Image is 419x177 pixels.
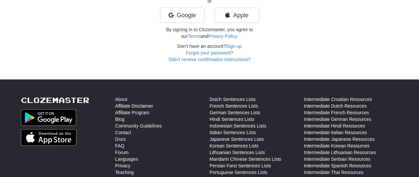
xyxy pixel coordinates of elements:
a: Google [160,8,205,23]
a: Lithuanian Sentences Lists [210,149,265,156]
a: Persian Farsi Sentences Lists [210,162,271,169]
a: Docs [115,136,126,142]
a: Intermediate Dutch Resources [304,103,367,109]
a: Forum [115,149,129,156]
a: Intermediate Japanese Resources [304,136,375,142]
a: Affiliate Program [115,109,149,116]
a: Sign up [226,44,241,49]
a: Intermediate German Resources [304,116,371,123]
a: Privacy [115,162,131,169]
a: Community Guidelines [115,123,162,129]
a: Mandarin Chinese Sentences Lists [210,156,281,162]
a: Intermediate Thai Resources [304,169,364,176]
p: By signing in to Clozemaster, you agree to our and . [160,26,259,40]
a: Intermediate Korean Resources [304,142,370,149]
a: Forgot your password? [186,50,233,55]
a: Intermediate Croatian Resources [304,96,372,103]
a: Languages [115,156,138,162]
a: Intermediate Spanish Resources [304,162,371,169]
a: Clozemaster [21,96,89,104]
a: Dutch Sentences Lists [210,96,256,103]
a: Intermediate Italian Resources [304,129,367,136]
a: Italian Sentences Lists [210,129,256,136]
a: Intermediate Lithuanian Resources [304,149,376,156]
a: Privacy Policy [208,34,236,39]
a: Affiliate Disclaimer [115,103,153,109]
div: Don't have an account? [160,43,259,63]
img: Get it on App Store [21,129,77,146]
a: Apple [215,8,259,23]
a: Blog [115,116,125,123]
a: Korean Sentences Lists [210,142,259,149]
a: About [115,96,128,103]
a: Hindi Sentences Lists [210,116,254,123]
a: Intermediate Hindi Resources [304,123,365,129]
a: Intermediate Serbian Resources [304,156,371,162]
a: Contact [115,129,131,136]
img: Get it on Google Play [21,109,77,126]
a: Japanese Sentences Lists [210,136,264,142]
a: FAQ [115,142,125,149]
a: Didn't receive confirmation instructions? [169,57,250,62]
a: German Sentences Lists [210,109,260,116]
a: Teaching [115,169,134,176]
a: Portuguese Sentences Lists [210,169,267,176]
a: Indonesian Sentences Lists [210,123,266,129]
a: Terms [188,34,200,39]
a: Intermediate French Resources [304,109,369,116]
a: French Sentences Lists [210,103,258,109]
